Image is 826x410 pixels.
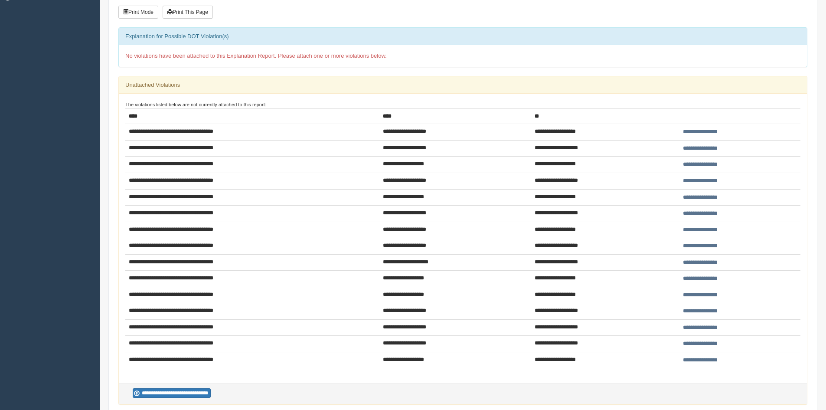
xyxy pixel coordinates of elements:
span: No violations have been attached to this Explanation Report. Please attach one or more violations... [125,52,387,59]
small: The violations listed below are not currently attached to this report: [125,102,266,107]
div: Explanation for Possible DOT Violation(s) [119,28,807,45]
button: Print This Page [163,6,213,19]
div: Unattached Violations [119,76,807,94]
button: Print Mode [118,6,158,19]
